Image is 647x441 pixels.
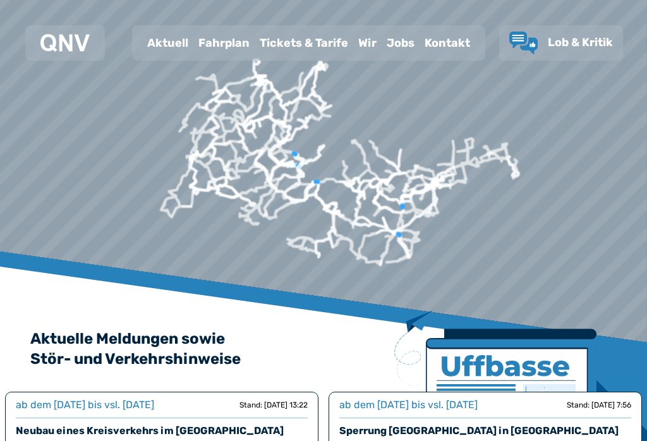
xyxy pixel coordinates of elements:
a: Aktuell [142,27,193,59]
a: Wir [353,27,382,59]
div: ab dem [DATE] bis vsl. [DATE] [16,397,154,413]
a: Jobs [382,27,420,59]
a: Sperrung [GEOGRAPHIC_DATA] in [GEOGRAPHIC_DATA] [339,425,619,437]
div: Stand: [DATE] 7:56 [567,400,631,410]
a: Neubau eines Kreisverkehrs im [GEOGRAPHIC_DATA] [16,425,284,437]
h2: Aktuelle Meldungen sowie Stör- und Verkehrshinweise [30,329,617,369]
a: Kontakt [420,27,475,59]
div: Stand: [DATE] 13:22 [239,400,308,410]
a: QNV Logo [40,30,90,56]
a: Fahrplan [193,27,255,59]
div: ab dem [DATE] bis vsl. [DATE] [339,397,478,413]
a: Lob & Kritik [509,32,613,54]
img: QNV Logo [40,34,90,52]
span: Lob & Kritik [548,35,613,49]
a: Tickets & Tarife [255,27,353,59]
